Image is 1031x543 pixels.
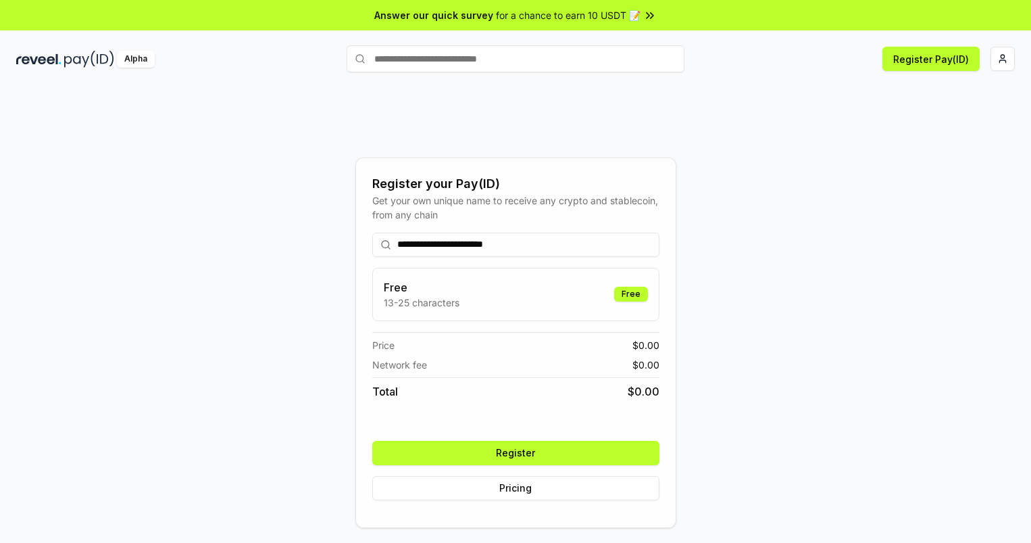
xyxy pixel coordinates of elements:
[384,296,459,310] p: 13-25 characters
[372,476,659,500] button: Pricing
[496,8,640,22] span: for a chance to earn 10 USDT 📝
[374,8,493,22] span: Answer our quick survey
[384,279,459,296] h3: Free
[372,174,659,193] div: Register your Pay(ID)
[16,51,61,68] img: reveel_dark
[882,47,980,71] button: Register Pay(ID)
[372,358,427,372] span: Network fee
[632,338,659,352] span: $ 0.00
[117,51,155,68] div: Alpha
[614,287,648,302] div: Free
[372,193,659,222] div: Get your own unique name to receive any crypto and stablecoin, from any chain
[372,383,398,400] span: Total
[372,338,395,352] span: Price
[628,383,659,400] span: $ 0.00
[64,51,114,68] img: pay_id
[632,358,659,372] span: $ 0.00
[372,441,659,465] button: Register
